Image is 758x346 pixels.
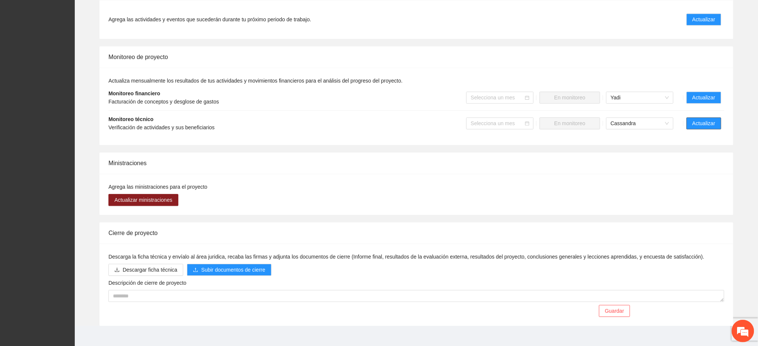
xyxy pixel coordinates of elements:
span: Yadi [611,92,669,103]
div: Minimizar ventana de chat en vivo [123,4,141,22]
span: Actualizar [693,15,715,24]
button: Guardar [599,305,630,317]
a: downloadDescargar ficha técnica [108,267,183,273]
button: Actualizar [687,117,721,129]
span: Descarga la ficha técnica y envíalo al área juridica, recaba las firmas y adjunta los documentos ... [108,254,705,260]
div: Cierre de proyecto [108,222,724,244]
span: Cassandra [611,118,669,129]
span: Estamos en línea. [43,100,103,175]
a: Actualizar ministraciones [108,197,178,203]
span: download [114,267,120,273]
span: calendar [525,95,530,100]
span: uploadSubir documentos de cierre [187,267,271,273]
textarea: Escriba su mensaje y pulse “Intro” [4,204,142,230]
div: Monitoreo de proyecto [108,46,724,68]
strong: Monitoreo financiero [108,90,160,96]
div: Ministraciones [108,152,724,174]
span: Actualizar ministraciones [114,196,172,204]
span: Actualiza mensualmente los resultados de tus actividades y movimientos financieros para el anális... [108,78,403,84]
span: Agrega las actividades y eventos que sucederán durante tu próximo periodo de trabajo. [108,15,311,24]
span: Facturación de conceptos y desglose de gastos [108,99,219,105]
span: Guardar [605,307,624,315]
span: Actualizar [693,119,715,127]
span: Actualizar [693,93,715,102]
span: Agrega las ministraciones para el proyecto [108,184,208,190]
button: Actualizar [687,92,721,104]
label: Descripción de cierre de proyecto [108,279,187,287]
strong: Monitoreo técnico [108,116,154,122]
textarea: Descripción de cierre de proyecto [108,290,724,302]
span: calendar [525,121,530,126]
span: upload [193,267,198,273]
button: uploadSubir documentos de cierre [187,264,271,276]
button: Actualizar ministraciones [108,194,178,206]
span: Subir documentos de cierre [201,266,265,274]
span: Descargar ficha técnica [123,266,177,274]
button: Actualizar [687,13,721,25]
button: downloadDescargar ficha técnica [108,264,183,276]
span: Verificación de actividades y sus beneficiarios [108,124,215,130]
div: Chatee con nosotros ahora [39,38,126,48]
